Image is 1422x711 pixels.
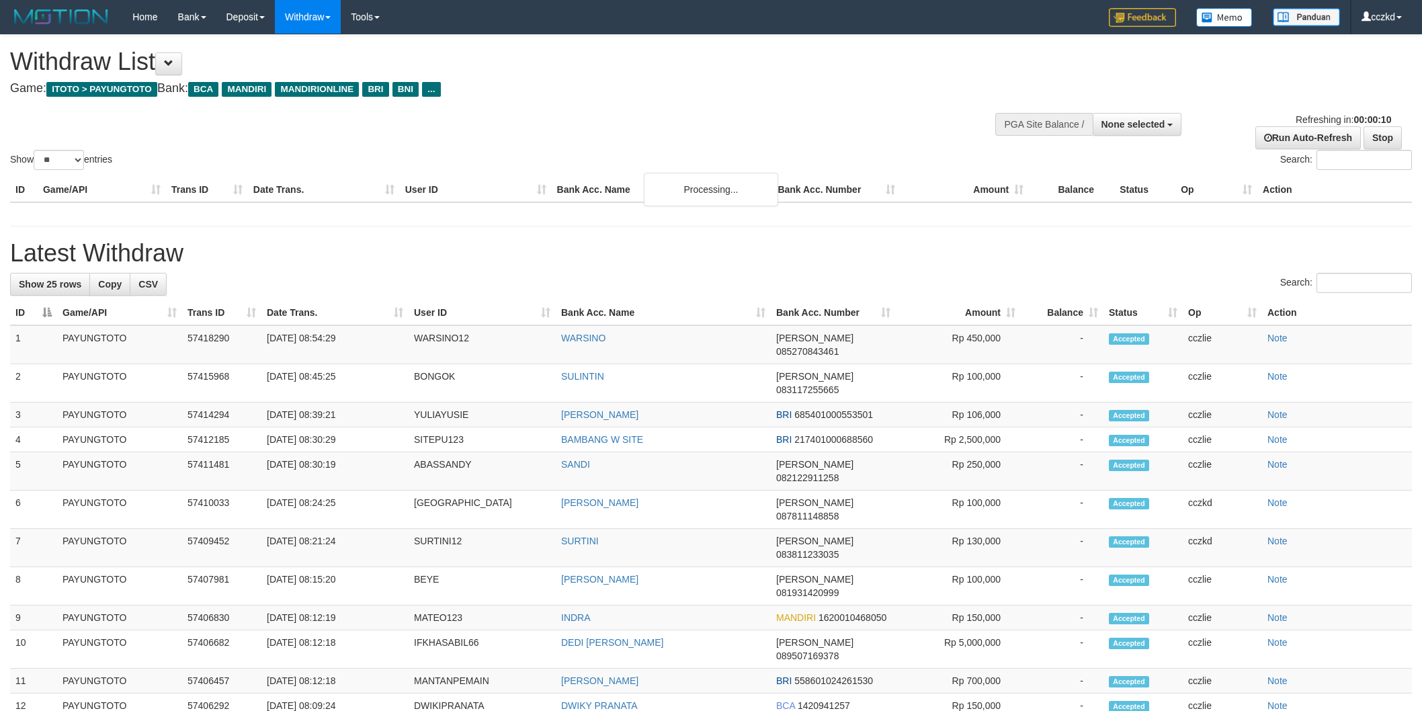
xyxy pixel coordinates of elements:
td: - [1021,491,1103,529]
a: Note [1267,434,1288,445]
select: Showentries [34,150,84,170]
div: Processing... [644,173,778,206]
td: cczlie [1183,669,1262,694]
td: [DATE] 08:54:29 [261,325,409,364]
td: 8 [10,567,57,605]
span: Copy 083811233035 to clipboard [776,549,839,560]
td: MANTANPEMAIN [409,669,556,694]
td: Rp 250,000 [896,452,1021,491]
a: Note [1267,409,1288,420]
span: MANDIRI [776,612,816,623]
td: cczlie [1183,567,1262,605]
span: Accepted [1109,460,1149,471]
td: Rp 100,000 [896,567,1021,605]
td: [DATE] 08:39:21 [261,403,409,427]
td: - [1021,567,1103,605]
h4: Game: Bank: [10,82,935,95]
td: - [1021,529,1103,567]
span: BRI [776,409,792,420]
img: panduan.png [1273,8,1340,26]
td: Rp 150,000 [896,605,1021,630]
td: 6 [10,491,57,529]
td: 57414294 [182,403,261,427]
th: Date Trans. [248,177,400,202]
a: BAMBANG W SITE [561,434,643,445]
a: Note [1267,459,1288,470]
span: Copy [98,279,122,290]
th: Status [1114,177,1175,202]
td: BEYE [409,567,556,605]
a: Note [1267,371,1288,382]
td: SITEPU123 [409,427,556,452]
th: Bank Acc. Number: activate to sort column ascending [771,300,896,325]
a: Note [1267,333,1288,343]
a: Note [1267,700,1288,711]
span: Copy 217401000688560 to clipboard [794,434,873,445]
span: Show 25 rows [19,279,81,290]
td: MATEO123 [409,605,556,630]
a: Note [1267,497,1288,508]
td: Rp 2,500,000 [896,427,1021,452]
span: Accepted [1109,575,1149,586]
td: cczlie [1183,452,1262,491]
td: PAYUNGTOTO [57,630,182,669]
th: User ID: activate to sort column ascending [409,300,556,325]
span: None selected [1101,119,1165,130]
span: MANDIRI [222,82,271,97]
td: [DATE] 08:30:19 [261,452,409,491]
td: [DATE] 08:30:29 [261,427,409,452]
span: Copy 081931420999 to clipboard [776,587,839,598]
td: 57407981 [182,567,261,605]
td: 10 [10,630,57,669]
span: BNI [392,82,419,97]
th: Action [1257,177,1412,202]
a: Note [1267,574,1288,585]
td: [DATE] 08:24:25 [261,491,409,529]
span: MANDIRIONLINE [275,82,359,97]
td: 57406830 [182,605,261,630]
th: Bank Acc. Name: activate to sort column ascending [556,300,771,325]
a: [PERSON_NAME] [561,409,638,420]
td: cczlie [1183,364,1262,403]
td: 9 [10,605,57,630]
th: Balance: activate to sort column ascending [1021,300,1103,325]
td: cczkd [1183,491,1262,529]
td: PAYUNGTOTO [57,491,182,529]
span: [PERSON_NAME] [776,574,853,585]
span: Copy 685401000553501 to clipboard [794,409,873,420]
td: Rp 106,000 [896,403,1021,427]
td: - [1021,452,1103,491]
td: - [1021,325,1103,364]
th: Amount: activate to sort column ascending [896,300,1021,325]
span: CSV [138,279,158,290]
th: Amount [901,177,1029,202]
td: 57409452 [182,529,261,567]
td: 57410033 [182,491,261,529]
td: Rp 100,000 [896,491,1021,529]
a: Note [1267,536,1288,546]
span: Copy 082122911258 to clipboard [776,472,839,483]
td: [DATE] 08:12:18 [261,630,409,669]
td: BONGOK [409,364,556,403]
a: INDRA [561,612,591,623]
th: Trans ID: activate to sort column ascending [182,300,261,325]
td: 57411481 [182,452,261,491]
td: [DATE] 08:12:18 [261,669,409,694]
td: 57406682 [182,630,261,669]
td: IFKHASABIL66 [409,630,556,669]
td: PAYUNGTOTO [57,529,182,567]
span: [PERSON_NAME] [776,497,853,508]
th: Game/API [38,177,166,202]
span: ... [422,82,440,97]
th: ID: activate to sort column descending [10,300,57,325]
td: - [1021,427,1103,452]
span: BRI [776,675,792,686]
td: PAYUNGTOTO [57,669,182,694]
th: Game/API: activate to sort column ascending [57,300,182,325]
input: Search: [1316,150,1412,170]
th: Op [1175,177,1257,202]
span: [PERSON_NAME] [776,333,853,343]
h1: Withdraw List [10,48,935,75]
span: Refreshing in: [1296,114,1391,125]
td: 11 [10,669,57,694]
